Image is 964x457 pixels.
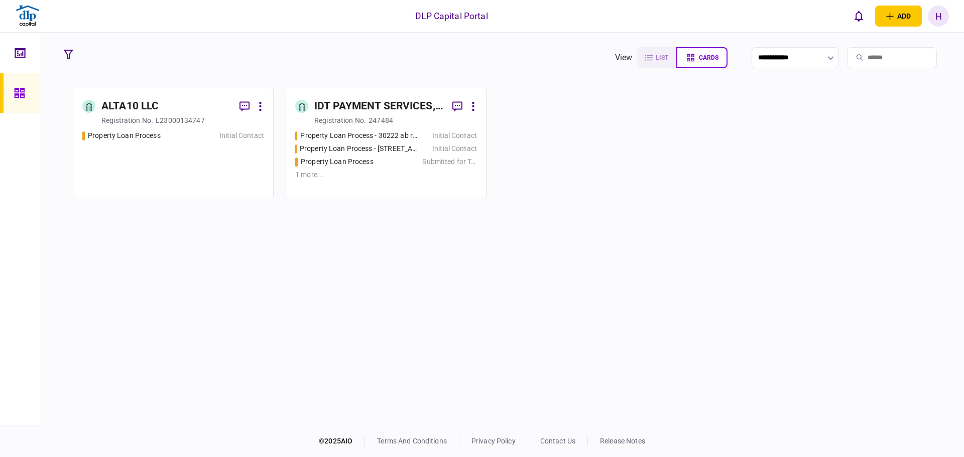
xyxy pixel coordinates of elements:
div: Submitted for Terms [422,157,477,167]
div: registration no. [314,115,366,125]
div: © 2025 AIO [319,436,365,446]
div: Property Loan Process [301,157,374,167]
div: Property Loan Process [88,130,161,141]
button: open adding identity options [875,6,922,27]
button: cards [676,47,728,68]
div: ALTA10 LLC [101,98,159,114]
div: Property Loan Process - 30222 ab rd. MA [300,130,417,141]
div: view [615,52,633,64]
div: Initial Contact [219,130,264,141]
div: Initial Contact [432,130,477,141]
a: release notes [600,437,645,445]
button: list [637,47,676,68]
button: open notifications list [848,6,869,27]
a: IDT PAYMENT SERVICES, INCregistration no.247484Property Loan Process - 30222 ab rd. MAInitial Con... [286,88,487,198]
div: DLP Capital Portal [415,10,488,23]
a: ALTA10 LLCregistration no.L23000134747Property Loan ProcessInitial Contact [73,88,274,198]
div: registration no. [101,115,153,125]
a: contact us [540,437,575,445]
a: privacy policy [471,437,516,445]
a: terms and conditions [377,437,447,445]
img: client company logo [15,4,40,29]
div: 247484 [369,115,393,125]
span: list [656,54,668,61]
div: IDT PAYMENT SERVICES, INC [314,98,444,114]
div: L23000134747 [156,115,205,125]
button: H [928,6,949,27]
div: Initial Contact [432,143,477,154]
div: Property Loan Process - 30222 bales rd. MA [300,143,418,154]
div: 1 more ... [295,170,477,180]
span: cards [699,54,718,61]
